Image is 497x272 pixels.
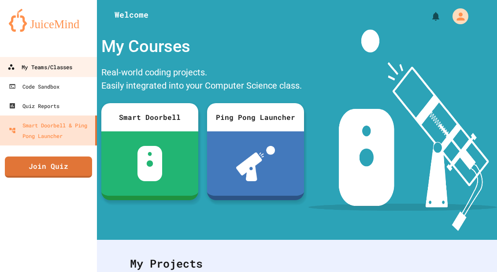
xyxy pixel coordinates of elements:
div: My Notifications [414,9,443,24]
div: Ping Pong Launcher [207,103,304,131]
div: My Teams/Classes [7,62,72,73]
a: Join Quiz [5,156,92,178]
div: Quiz Reports [9,101,59,111]
div: Real-world coding projects. Easily integrated into your Computer Science class. [97,63,308,97]
div: Smart Doorbell & Ping Pong Launcher [9,120,92,141]
div: My Account [443,6,471,26]
img: banner-image-my-projects.png [308,30,497,231]
img: ppl-with-ball.png [236,146,275,181]
div: Code Sandbox [9,81,59,92]
div: Smart Doorbell [101,103,198,131]
div: My Courses [97,30,308,63]
img: sdb-white.svg [137,146,163,181]
img: logo-orange.svg [9,9,88,32]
